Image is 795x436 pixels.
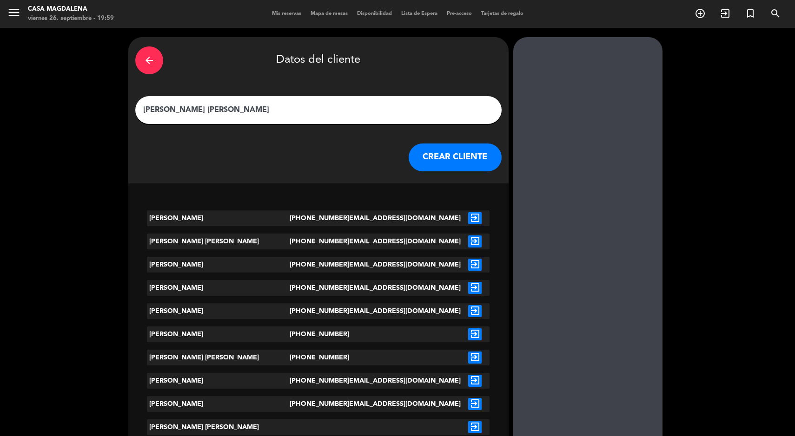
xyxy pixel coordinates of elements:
div: [PERSON_NAME] [147,280,290,296]
span: Tarjetas de regalo [477,11,528,16]
div: [EMAIL_ADDRESS][DOMAIN_NAME] [347,234,461,249]
div: [PHONE_NUMBER] [290,257,347,273]
div: [PERSON_NAME] [147,326,290,342]
i: exit_to_app [468,259,482,271]
i: exit_to_app [720,8,731,19]
div: [EMAIL_ADDRESS][DOMAIN_NAME] [347,257,461,273]
div: [PERSON_NAME] [147,396,290,412]
div: [EMAIL_ADDRESS][DOMAIN_NAME] [347,373,461,389]
i: exit_to_app [468,212,482,224]
span: Mis reservas [267,11,306,16]
i: turned_in_not [745,8,756,19]
div: [PERSON_NAME] [PERSON_NAME] [147,350,290,365]
span: Pre-acceso [442,11,477,16]
span: Mapa de mesas [306,11,352,16]
div: [EMAIL_ADDRESS][DOMAIN_NAME] [347,303,461,319]
div: [EMAIL_ADDRESS][DOMAIN_NAME] [347,210,461,226]
button: menu [7,6,21,23]
div: [PHONE_NUMBER] [290,210,347,226]
i: exit_to_app [468,375,482,387]
i: arrow_back [144,55,155,66]
div: [EMAIL_ADDRESS][DOMAIN_NAME] [347,280,461,296]
span: Lista de Espera [397,11,442,16]
button: CREAR CLIENTE [409,143,502,171]
i: exit_to_app [468,351,482,364]
div: [PHONE_NUMBER] [290,280,347,296]
span: Disponibilidad [352,11,397,16]
div: [PHONE_NUMBER] [290,396,347,412]
i: menu [7,6,21,20]
i: exit_to_app [468,305,482,317]
i: exit_to_app [468,235,482,247]
div: [PHONE_NUMBER] [290,234,347,249]
i: add_circle_outline [695,8,706,19]
div: [PERSON_NAME] [147,257,290,273]
input: Escriba nombre, correo electrónico o número de teléfono... [142,104,495,117]
div: [PERSON_NAME] [147,303,290,319]
div: [PHONE_NUMBER] [290,303,347,319]
div: Datos del cliente [135,44,502,77]
i: search [770,8,781,19]
div: [PHONE_NUMBER] [290,326,347,342]
div: [PERSON_NAME] [PERSON_NAME] [147,234,290,249]
i: exit_to_app [468,328,482,340]
div: [PHONE_NUMBER] [290,350,347,365]
div: Casa Magdalena [28,5,114,14]
div: [PHONE_NUMBER] [290,373,347,389]
i: exit_to_app [468,282,482,294]
div: viernes 26. septiembre - 19:59 [28,14,114,23]
i: exit_to_app [468,398,482,410]
div: [EMAIL_ADDRESS][DOMAIN_NAME] [347,396,461,412]
i: exit_to_app [468,421,482,433]
div: [PERSON_NAME] [PERSON_NAME] [147,419,290,435]
div: [PERSON_NAME] [147,373,290,389]
div: [PERSON_NAME] [147,210,290,226]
